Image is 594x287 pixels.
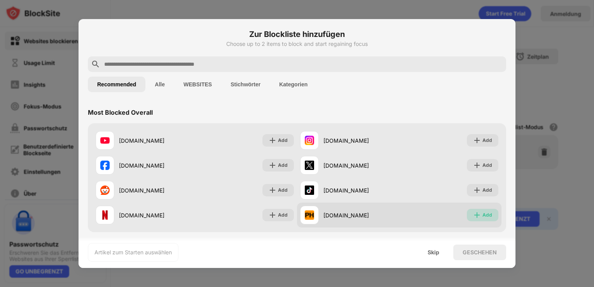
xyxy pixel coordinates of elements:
[174,77,221,92] button: WEBSITES
[323,211,399,219] div: [DOMAIN_NAME]
[94,248,172,256] div: Artikel zum Starten auswählen
[91,59,100,69] img: search.svg
[100,136,110,145] img: favicons
[100,185,110,195] img: favicons
[305,185,314,195] img: favicons
[270,77,317,92] button: Kategorien
[278,211,288,219] div: Add
[482,211,492,219] div: Add
[482,186,492,194] div: Add
[305,136,314,145] img: favicons
[323,136,399,145] div: [DOMAIN_NAME]
[463,249,497,255] div: GESCHEHEN
[100,210,110,220] img: favicons
[323,186,399,194] div: [DOMAIN_NAME]
[88,28,506,40] h6: Zur Blockliste hinzufügen
[428,249,439,255] div: Skip
[278,136,288,144] div: Add
[482,161,492,169] div: Add
[119,186,195,194] div: [DOMAIN_NAME]
[323,161,399,170] div: [DOMAIN_NAME]
[278,161,288,169] div: Add
[119,136,195,145] div: [DOMAIN_NAME]
[482,136,492,144] div: Add
[88,77,145,92] button: Recommended
[221,77,270,92] button: Stichwörter
[119,211,195,219] div: [DOMAIN_NAME]
[305,161,314,170] img: favicons
[278,186,288,194] div: Add
[145,77,174,92] button: Alle
[305,210,314,220] img: favicons
[88,41,506,47] div: Choose up to 2 items to block and start regaining focus
[119,161,195,170] div: [DOMAIN_NAME]
[100,161,110,170] img: favicons
[88,108,153,116] div: Most Blocked Overall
